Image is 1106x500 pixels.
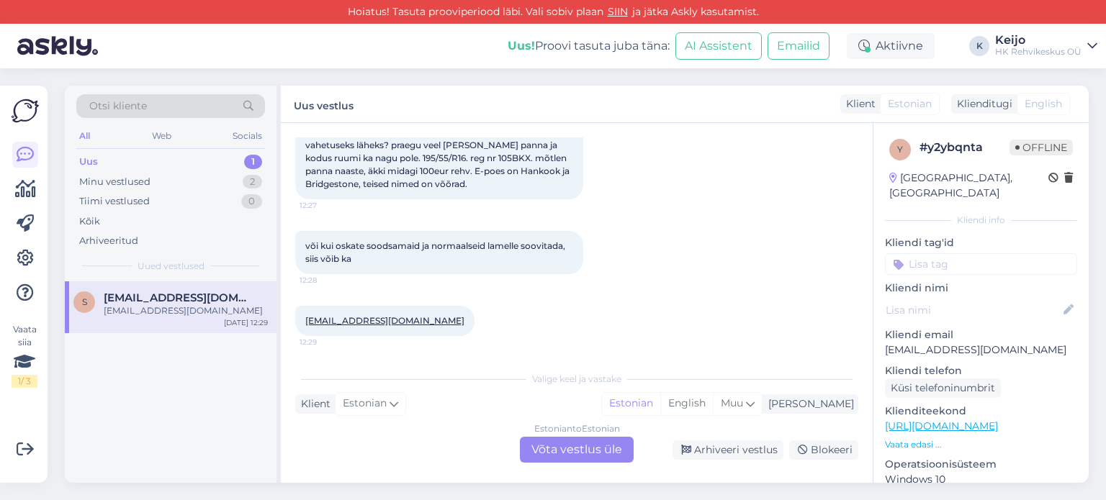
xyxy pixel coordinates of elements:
span: 12:28 [300,275,354,286]
button: AI Assistent [675,32,762,60]
span: Uued vestlused [138,260,204,273]
input: Lisa nimi [886,302,1061,318]
div: Tiimi vestlused [79,194,150,209]
div: Proovi tasuta juba täna: [508,37,670,55]
img: Askly Logo [12,97,39,124]
div: English [660,393,713,414]
div: Socials [230,127,265,145]
div: Vaata siia [12,323,37,388]
span: sten.kendaru@gmail.com [104,291,253,304]
div: # y2ybqnta [920,139,1010,156]
p: Kliendi telefon [885,363,1077,378]
div: 2 [243,175,262,189]
div: 0 [241,194,262,209]
div: Arhiveeri vestlus [673,440,783,460]
div: Keijo [995,35,1082,46]
button: Emailid [768,32,829,60]
div: Kliendi info [885,214,1077,227]
div: Arhiveeritud [79,234,138,248]
div: Estonian [602,393,660,414]
a: [EMAIL_ADDRESS][DOMAIN_NAME] [305,315,464,326]
div: All [76,127,93,145]
span: y [897,144,903,155]
div: Klient [840,96,876,112]
span: Estonian [343,396,387,412]
span: Otsi kliente [89,99,147,114]
div: Uus [79,155,98,169]
b: Uus! [508,39,535,53]
div: K [969,36,989,56]
span: s [82,296,87,307]
div: 1 [244,155,262,169]
div: Klient [295,396,331,412]
div: Kõik [79,214,100,229]
div: Web [149,127,174,145]
span: Estonian [888,96,932,112]
p: Kliendi nimi [885,281,1077,296]
span: Offline [1010,140,1073,155]
div: Estonian to Estonian [534,422,620,435]
p: Vaata edasi ... [885,438,1077,451]
input: Lisa tag [885,253,1077,275]
span: 12:27 [300,200,354,211]
span: 12:29 [300,337,354,347]
div: [EMAIL_ADDRESS][DOMAIN_NAME] [104,304,268,317]
div: Blokeeri [789,440,858,460]
div: Aktiivne [847,33,935,59]
p: [EMAIL_ADDRESS][DOMAIN_NAME] [885,342,1077,358]
div: [DATE] 12:29 [224,317,268,328]
div: Minu vestlused [79,175,150,189]
p: Klienditeekond [885,404,1077,419]
a: SIIN [603,5,632,18]
p: Kliendi email [885,327,1077,342]
div: 1 / 3 [12,375,37,388]
div: Klienditugi [951,96,1012,112]
div: [PERSON_NAME] [763,396,854,412]
span: English [1025,96,1062,112]
a: [URL][DOMAIN_NAME] [885,419,998,432]
div: Valige keel ja vastake [295,373,858,386]
p: Windows 10 [885,472,1077,487]
div: HK Rehvikeskus OÜ [995,46,1082,58]
span: tere, [PERSON_NAME] juures varem ka rehve käinud vahetamas ning ostnud. mõtlen tulla ka see aasta... [305,101,572,189]
p: Operatsioonisüsteem [885,457,1077,472]
span: Muu [721,396,743,409]
div: Küsi telefoninumbrit [885,378,1001,398]
label: Uus vestlus [294,94,354,114]
p: Kliendi tag'id [885,235,1077,250]
a: KeijoHK Rehvikeskus OÜ [995,35,1097,58]
div: Võta vestlus üle [520,437,634,463]
div: [GEOGRAPHIC_DATA], [GEOGRAPHIC_DATA] [889,171,1048,201]
span: või kui oskate soodsamaid ja normaalseid lamelle soovitada, siis võib ka [305,240,567,264]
